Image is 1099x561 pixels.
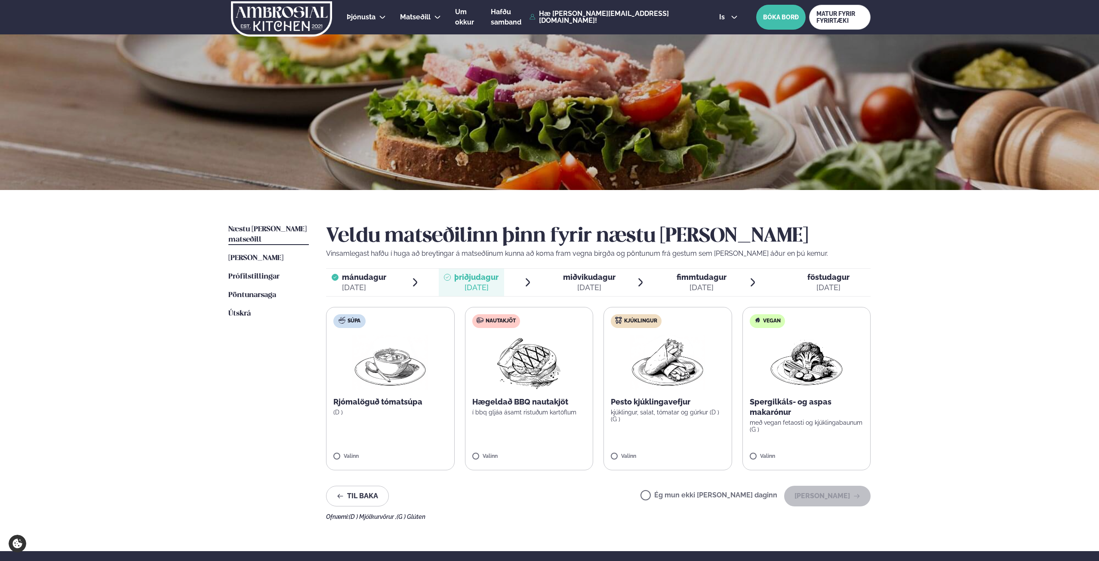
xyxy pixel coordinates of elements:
[228,254,283,262] span: [PERSON_NAME]
[397,513,425,520] span: (G ) Glúten
[712,14,745,21] button: is
[455,7,477,28] a: Um okkur
[339,317,345,324] img: soup.svg
[228,253,283,264] a: [PERSON_NAME]
[491,335,567,390] img: Beef-Meat.png
[400,13,431,21] span: Matseðill
[228,272,280,282] a: Prófílstillingar
[333,397,447,407] p: Rjómalöguð tómatsúpa
[326,248,871,259] p: Vinsamlegast hafðu í huga að breytingar á matseðlinum kunna að koma fram vegna birgða og pöntunum...
[228,310,251,317] span: Útskrá
[529,10,699,24] a: Hæ [PERSON_NAME][EMAIL_ADDRESS][DOMAIN_NAME]!
[348,318,360,325] span: Súpa
[455,8,474,26] span: Um okkur
[472,409,586,416] p: í bbq gljáa ásamt ristuðum kartöflum
[228,290,276,300] a: Pöntunarsaga
[9,535,26,552] a: Cookie settings
[228,224,309,245] a: Næstu [PERSON_NAME] matseðill
[347,12,376,22] a: Þjónusta
[326,486,389,506] button: Til baka
[750,397,864,417] p: Spergilkáls- og aspas makarónur
[615,317,622,324] img: chicken.svg
[769,335,844,390] img: Vegan.png
[228,309,251,319] a: Útskrá
[809,5,871,30] a: MATUR FYRIR FYRIRTÆKI
[230,1,333,37] img: logo
[624,318,657,325] span: Kjúklingur
[491,8,521,26] span: Hafðu samband
[454,273,499,282] span: þriðjudagur
[228,291,276,299] span: Pöntunarsaga
[228,273,280,280] span: Prófílstillingar
[611,409,725,423] p: kjúklingur, salat, tómatar og gúrkur (D ) (G )
[347,13,376,21] span: Þjónusta
[342,282,386,293] div: [DATE]
[611,397,725,407] p: Pesto kjúklingavefjur
[228,226,307,243] span: Næstu [PERSON_NAME] matseðill
[630,335,705,390] img: Wraps.png
[807,273,850,282] span: föstudagur
[349,513,397,520] span: (D ) Mjólkurvörur ,
[486,318,516,325] span: Nautakjöt
[756,5,806,30] button: BÓKA BORÐ
[719,14,727,21] span: is
[352,335,428,390] img: Soup.png
[491,7,526,28] a: Hafðu samband
[677,282,727,293] div: [DATE]
[763,318,781,325] span: Vegan
[750,419,864,433] p: með vegan fetaosti og kjúklingabaunum (G )
[326,224,871,248] h2: Veldu matseðilinn þinn fyrir næstu [PERSON_NAME]
[784,486,871,506] button: [PERSON_NAME]
[342,273,386,282] span: mánudagur
[454,282,499,293] div: [DATE]
[477,317,483,324] img: beef.svg
[472,397,586,407] p: Hægeldað BBQ nautakjöt
[333,409,447,416] p: (D )
[563,273,616,282] span: miðvikudagur
[754,317,761,324] img: Vegan.svg
[400,12,431,22] a: Matseðill
[326,513,871,520] div: Ofnæmi:
[807,282,850,293] div: [DATE]
[563,282,616,293] div: [DATE]
[677,273,727,282] span: fimmtudagur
